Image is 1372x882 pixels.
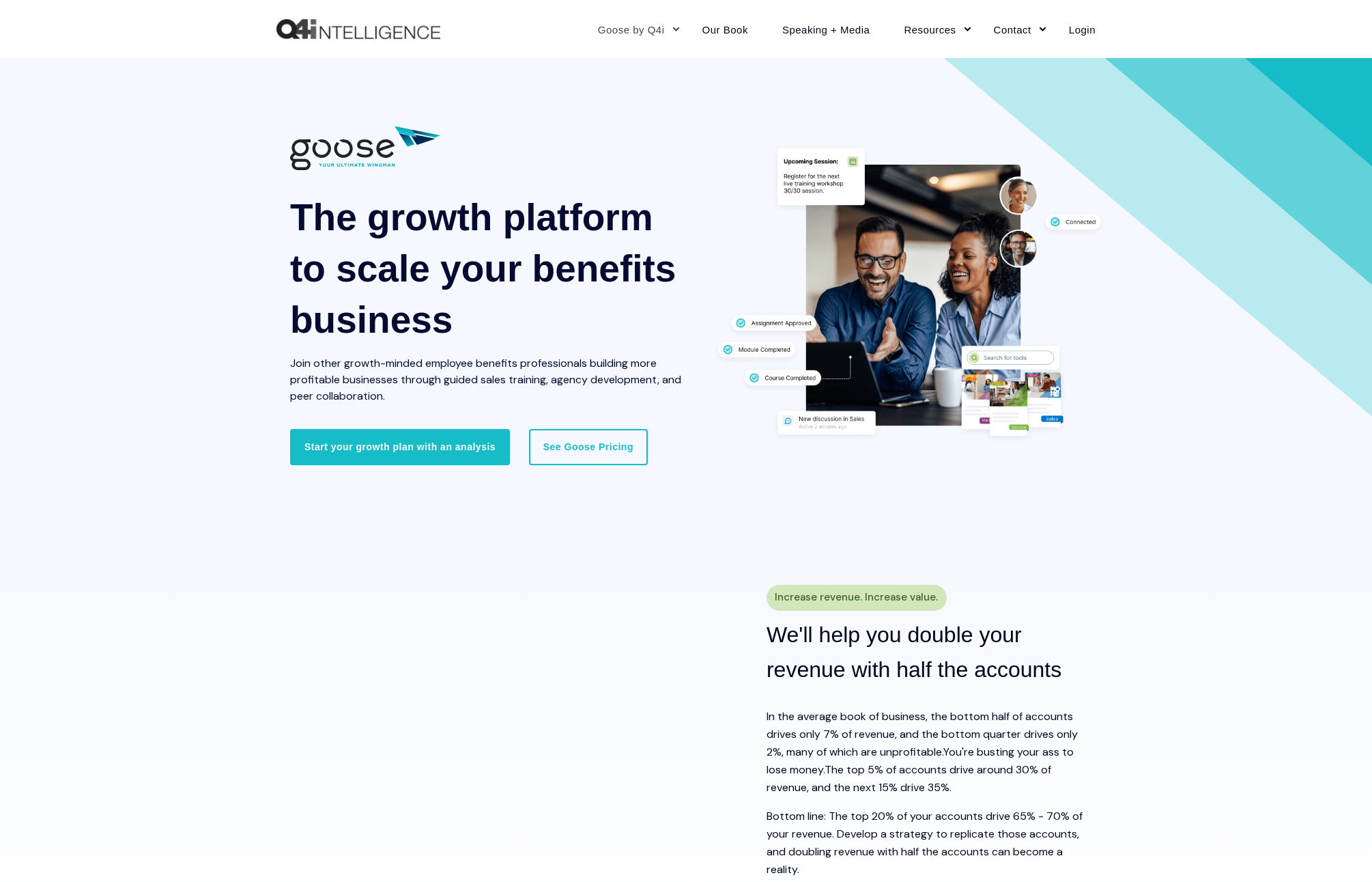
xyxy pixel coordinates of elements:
span: Join other growth-minded employee benefits professionals building more profitable businesses thro... [290,356,681,403]
span: n the average book of business, the bottom half of accounts drives only 7% of revenue, and the bo... [767,709,1078,759]
h2: We'll help you double your revenue with half the accounts [767,618,1096,687]
a: See Goose Pricing [529,429,648,465]
a: Start your growth plan with an analysis [290,429,510,465]
span: Increase revenue. Increase value. [775,588,938,607]
span: I [767,709,769,723]
span: The growth platform to scale your benefits business [290,196,676,341]
span: Bottom line: The top 20% of your accounts drive 65% - 70% of your revenue. Develop a strategy to ... [767,809,1083,877]
img: Q4intelligence, LLC logo [276,19,440,40]
span: The top 5% of accounts drive around 30% of revenue, and the next 15% drive 35%. [767,762,1051,795]
iframe: HubSpot Video [283,598,739,855]
a: Back to Home [276,19,440,40]
img: 01882 Goose Q4i Logo wTag-CC [290,126,440,170]
span: You're busting your ass to lose money. [767,745,1074,777]
img: Two professionals working together at a desk surrounded by graphics displaying different features... [710,141,1109,446]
